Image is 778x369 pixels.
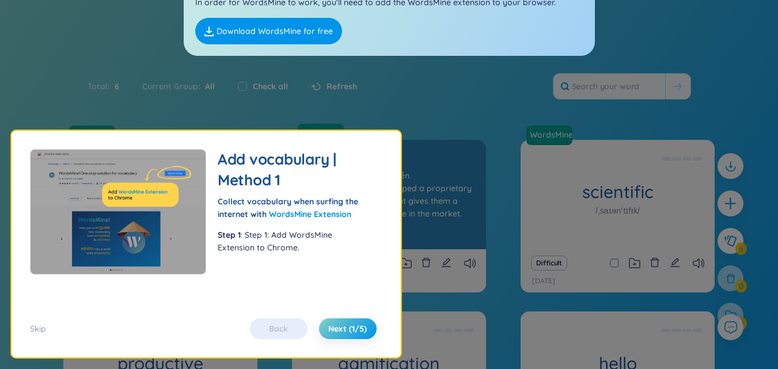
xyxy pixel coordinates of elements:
[69,125,120,145] a: WordsMine
[650,255,660,271] button: delete
[526,125,577,145] a: WordsMine
[195,18,342,44] a: Download WordsMine for free
[319,318,377,339] button: Next (1/5)
[297,127,345,139] a: WordsMine
[441,255,451,271] button: edit
[298,124,348,143] a: WordsMine
[30,322,46,335] div: Skip
[441,257,451,268] span: edit
[218,229,371,254] p: : Step 1: Add WordsMine Extension to Chrome.
[328,323,367,334] span: Next (1/5)
[218,195,371,220] div: Collect vocabulary when surfing the internet with
[525,129,574,140] a: WordsMine
[131,74,226,98] div: Current Group :
[269,209,351,219] a: WordsMine Extension
[421,257,431,268] span: delete
[110,80,119,93] span: 6
[670,255,680,271] button: edit
[723,196,738,211] span: plus
[650,257,660,268] span: delete
[670,257,680,268] span: edit
[521,182,715,202] h1: scientific
[200,81,215,92] span: All
[218,149,371,191] h2: Add vocabulary | Method 1
[327,80,357,93] span: Refresh
[218,230,241,240] b: Step 1
[595,204,640,217] h1: /ˌsaɪənˈtɪfɪk/
[68,129,116,140] a: WordsMine
[532,276,555,287] p: [DATE]
[88,74,131,98] div: Total :
[553,74,665,99] input: Search your word
[253,80,288,93] label: Check all
[421,255,431,271] button: delete
[531,256,567,271] button: Difficult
